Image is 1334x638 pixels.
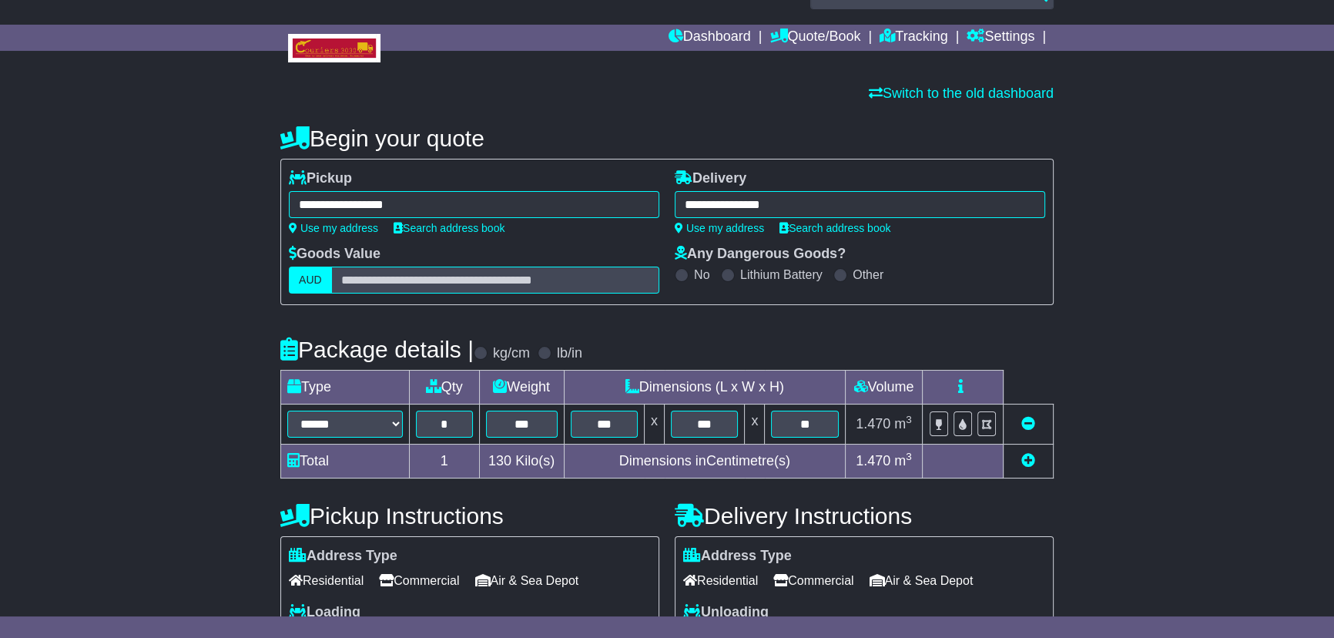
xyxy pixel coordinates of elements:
[894,416,912,431] span: m
[1021,416,1035,431] a: Remove this item
[675,246,846,263] label: Any Dangerous Goods?
[675,503,1054,529] h4: Delivery Instructions
[869,86,1054,101] a: Switch to the old dashboard
[280,126,1054,151] h4: Begin your quote
[289,604,360,621] label: Loading
[289,267,332,294] label: AUD
[493,345,530,362] label: kg/cm
[745,405,765,445] td: x
[683,548,792,565] label: Address Type
[564,445,845,478] td: Dimensions in Centimetre(s)
[564,371,845,405] td: Dimensions (L x W x H)
[683,604,769,621] label: Unloading
[280,503,659,529] h4: Pickup Instructions
[289,548,397,565] label: Address Type
[379,569,459,593] span: Commercial
[281,445,410,478] td: Total
[488,453,511,468] span: 130
[479,445,564,478] td: Kilo(s)
[289,222,378,234] a: Use my address
[967,25,1034,51] a: Settings
[694,267,709,282] label: No
[669,25,751,51] a: Dashboard
[289,246,380,263] label: Goods Value
[1021,453,1035,468] a: Add new item
[880,25,947,51] a: Tracking
[856,453,890,468] span: 1.470
[853,267,883,282] label: Other
[289,569,364,593] span: Residential
[675,170,746,187] label: Delivery
[906,451,912,462] sup: 3
[281,371,410,405] td: Type
[289,170,352,187] label: Pickup
[773,569,853,593] span: Commercial
[557,345,582,362] label: lb/in
[645,405,665,445] td: x
[906,414,912,425] sup: 3
[410,371,480,405] td: Qty
[769,25,860,51] a: Quote/Book
[475,569,579,593] span: Air & Sea Depot
[856,416,890,431] span: 1.470
[410,445,480,478] td: 1
[675,222,764,234] a: Use my address
[280,337,474,362] h4: Package details |
[870,569,974,593] span: Air & Sea Depot
[394,222,504,234] a: Search address book
[894,453,912,468] span: m
[779,222,890,234] a: Search address book
[845,371,922,405] td: Volume
[740,267,823,282] label: Lithium Battery
[479,371,564,405] td: Weight
[683,569,758,593] span: Residential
